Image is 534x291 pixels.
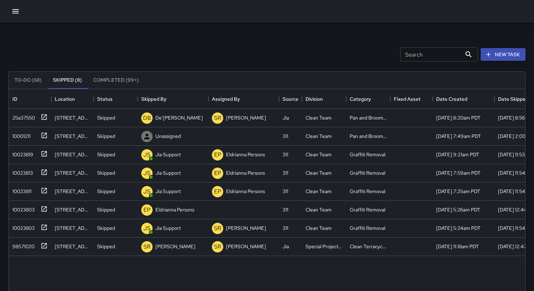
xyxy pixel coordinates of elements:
[94,89,138,109] div: Status
[55,151,90,158] div: 39 Sutter Street
[155,114,203,121] p: De'[PERSON_NAME]
[208,89,279,109] div: Assigned By
[143,243,150,251] p: SR
[305,89,323,109] div: Division
[47,72,88,89] button: Skipped (8)
[226,225,266,232] p: [PERSON_NAME]
[214,151,221,159] p: EP
[10,167,33,176] div: 10023813
[350,151,385,158] div: Graffiti Removal
[51,89,94,109] div: Location
[10,111,35,121] div: 25a37550
[436,169,481,176] div: 8/5/2025, 7:59am PDT
[12,89,17,109] div: ID
[305,225,332,232] div: Clean Team
[350,188,385,195] div: Graffiti Removal
[214,243,221,251] p: SR
[305,169,332,176] div: Clean Team
[436,133,481,140] div: 8/13/2025, 7:49am PDT
[155,151,181,158] p: Jia Support
[436,89,467,109] div: Date Created
[498,89,528,109] div: Date Skipped
[10,185,31,195] div: 10023811
[283,225,288,232] div: 311
[279,89,302,109] div: Source
[436,151,479,158] div: 8/5/2025, 9:21am PDT
[97,188,115,195] p: Skipped
[55,243,90,250] div: 22 Battery Street
[481,48,526,61] button: New Task
[305,206,332,213] div: Clean Team
[350,206,385,213] div: Graffiti Removal
[283,114,289,121] div: Jia
[143,114,151,122] p: DB
[305,133,332,140] div: Clean Team
[97,225,115,232] p: Skipped
[350,225,385,232] div: Graffiti Removal
[436,188,480,195] div: 8/5/2025, 7:25am PDT
[10,130,30,140] div: 10001211
[10,203,35,213] div: 10023803
[214,169,221,177] p: EP
[394,89,421,109] div: Fixed Asset
[283,206,288,213] div: 311
[436,114,481,121] div: 8/20/2025, 8:20am PDT
[155,188,181,195] p: Jia Support
[10,222,35,232] div: 10023803
[55,169,90,176] div: 598 Market Street
[350,133,387,140] div: Pan and Broom Block Faces
[55,188,90,195] div: 1 Market Street
[10,240,35,250] div: 98571020
[155,225,181,232] p: Jia Support
[55,114,90,121] div: 8 Mission Street
[214,224,221,233] p: SR
[97,89,113,109] div: Status
[10,148,33,158] div: 10023819
[143,151,150,159] p: JS
[97,206,115,213] p: Skipped
[88,72,144,89] button: Completed (99+)
[155,243,195,250] p: [PERSON_NAME]
[436,206,480,213] div: 8/5/2025, 5:26am PDT
[283,188,288,195] div: 311
[226,151,265,158] p: Eldrianna Persons
[283,169,288,176] div: 311
[226,114,266,121] p: [PERSON_NAME]
[97,243,115,250] p: Skipped
[350,243,387,250] div: Clean Terracycles
[212,89,240,109] div: Assigned By
[226,188,265,195] p: Eldrianna Persons
[155,133,181,140] p: Unassigned
[141,89,166,109] div: Skipped By
[436,243,479,250] div: 7/30/2025, 11:18am PDT
[305,188,332,195] div: Clean Team
[97,133,115,140] p: Skipped
[283,243,289,250] div: Jia
[283,89,298,109] div: Source
[214,114,221,122] p: SR
[283,133,288,140] div: 311
[350,89,371,109] div: Category
[143,224,150,233] p: JS
[55,206,90,213] div: 425 Market Street
[155,206,194,213] p: Eldrianna Persons
[155,169,181,176] p: Jia Support
[55,89,75,109] div: Location
[138,89,208,109] div: Skipped By
[9,89,51,109] div: ID
[226,169,265,176] p: Eldrianna Persons
[390,89,433,109] div: Fixed Asset
[302,89,346,109] div: Division
[97,151,115,158] p: Skipped
[283,151,288,158] div: 311
[214,187,221,196] p: EP
[433,89,494,109] div: Date Created
[305,114,332,121] div: Clean Team
[55,133,90,140] div: 124 Sutter Street
[305,151,332,158] div: Clean Team
[350,169,385,176] div: Graffiti Removal
[143,206,150,214] p: EP
[143,169,150,177] p: JS
[55,225,90,232] div: 525 Market Street
[9,72,47,89] button: To-Do (68)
